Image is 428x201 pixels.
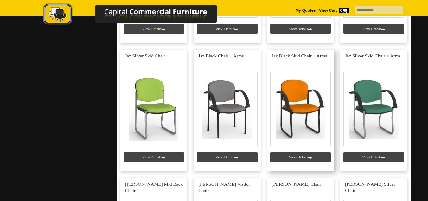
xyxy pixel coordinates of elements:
[26,3,247,28] a: Capital Commercial Furniture Logo
[26,3,247,26] img: Capital Commercial Furniture Logo
[319,8,349,13] strong: View Cart
[318,8,348,13] a: View Cart0
[296,8,316,13] a: My Quotes
[339,8,349,13] span: 0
